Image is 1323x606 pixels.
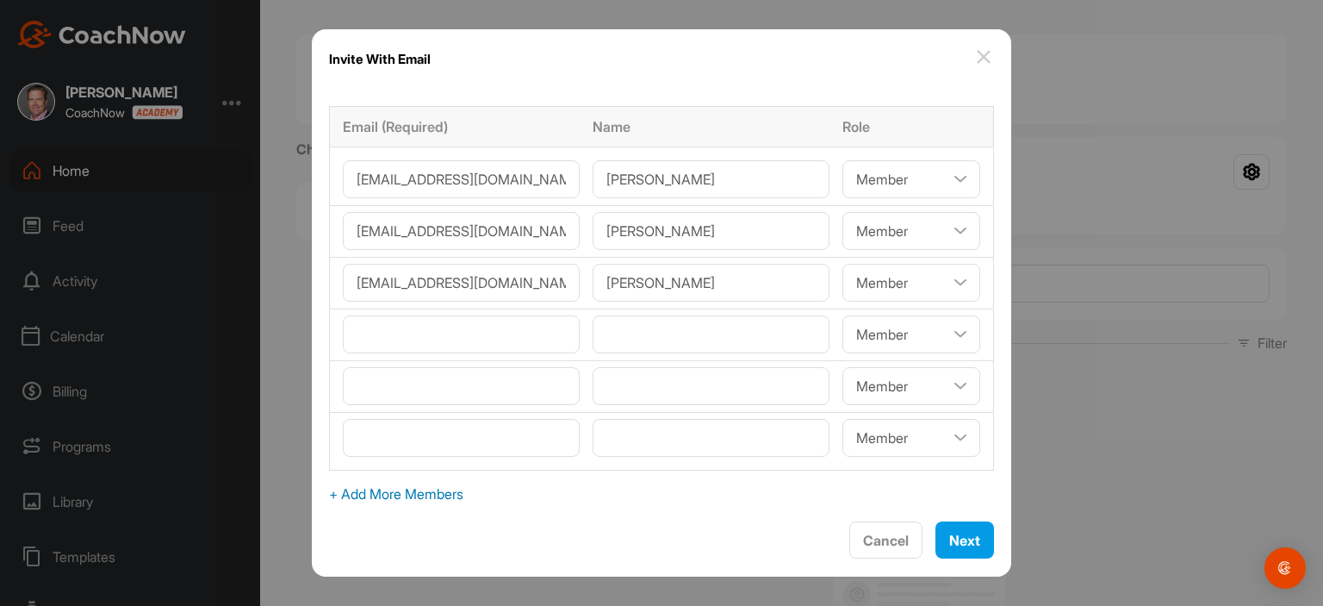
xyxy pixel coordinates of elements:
[836,106,994,147] th: Role
[330,106,587,147] th: Email (Required)
[949,532,980,549] span: Next
[849,522,922,559] button: Cancel
[863,532,909,549] span: Cancel
[935,522,994,559] button: Next
[1264,547,1306,589] div: Open Intercom Messenger
[973,47,994,67] img: close
[329,47,431,72] h1: Invite With Email
[587,106,836,147] th: Name
[329,484,994,504] span: + Add More Members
